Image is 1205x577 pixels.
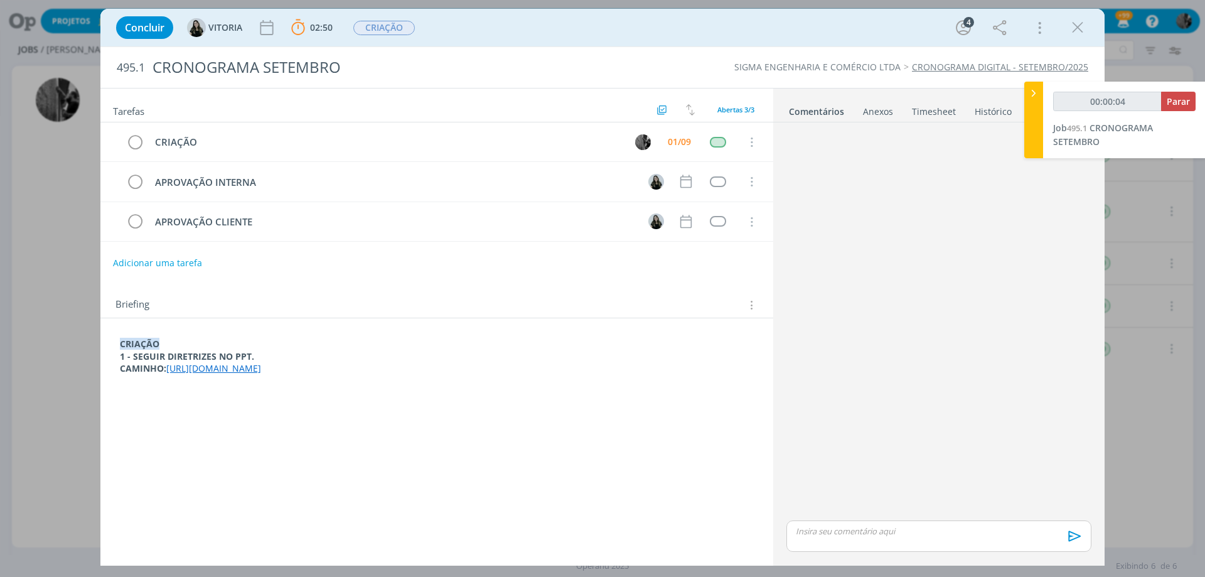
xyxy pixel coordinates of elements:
[149,175,636,190] div: APROVAÇÃO INTERNA
[953,18,973,38] button: 4
[187,18,242,37] button: VVITORIA
[911,100,956,118] a: Timesheet
[353,21,415,35] span: CRIAÇÃO
[963,17,974,28] div: 4
[646,172,665,191] button: V
[187,18,206,37] img: V
[353,20,415,36] button: CRIAÇÃO
[633,132,652,151] button: P
[288,18,336,38] button: 02:50
[112,252,203,274] button: Adicionar uma tarefa
[863,105,893,118] div: Anexos
[125,23,164,33] span: Concluir
[1161,92,1196,111] button: Parar
[1167,95,1190,107] span: Parar
[149,134,623,150] div: CRIAÇÃO
[116,16,173,39] button: Concluir
[646,212,665,231] button: V
[147,52,678,83] div: CRONOGRAMA SETEMBRO
[974,100,1012,118] a: Histórico
[734,61,901,73] a: SIGMA ENGENHARIA E COMÉRCIO LTDA
[166,362,261,374] a: [URL][DOMAIN_NAME]
[310,21,333,33] span: 02:50
[149,214,636,230] div: APROVAÇÃO CLIENTE
[120,338,159,350] strong: CRIAÇÃO
[1067,122,1087,134] span: 495.1
[117,61,145,75] span: 495.1
[1053,122,1153,148] a: Job495.1CRONOGRAMA SETEMBRO
[120,362,166,374] strong: CAMINHO:
[648,213,664,229] img: V
[668,138,691,146] div: 01/09
[686,104,695,116] img: arrow-down-up.svg
[120,350,254,362] strong: 1 - SEGUIR DIRETRIZES NO PPT.
[648,174,664,190] img: V
[1053,122,1153,148] span: CRONOGRAMA SETEMBRO
[113,102,144,117] span: Tarefas
[208,23,242,32] span: VITORIA
[635,134,651,150] img: P
[100,9,1105,566] div: dialog
[717,105,754,114] span: Abertas 3/3
[788,100,845,118] a: Comentários
[115,297,149,313] span: Briefing
[912,61,1088,73] a: CRONOGRAMA DIGITAL - SETEMBRO/2025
